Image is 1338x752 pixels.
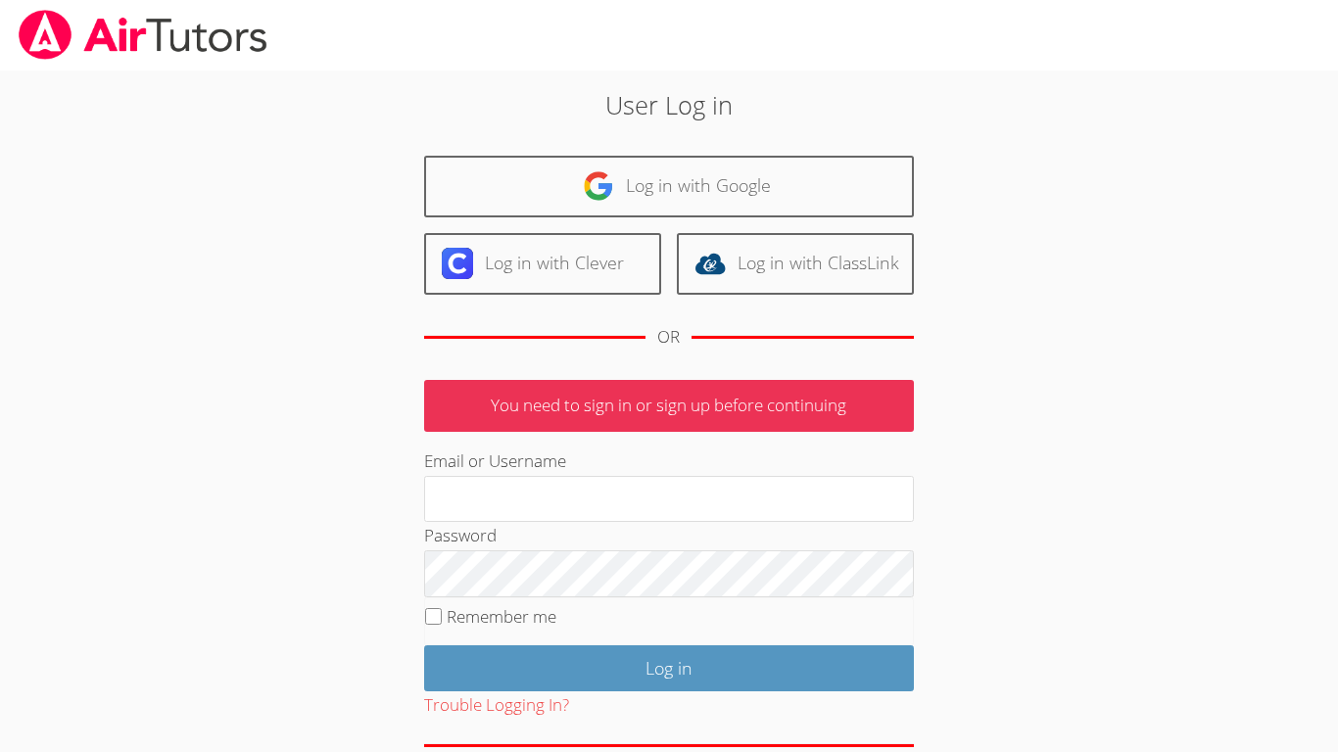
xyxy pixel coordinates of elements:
[424,691,569,720] button: Trouble Logging In?
[424,156,914,217] a: Log in with Google
[308,86,1030,123] h2: User Log in
[424,645,914,691] input: Log in
[694,248,726,279] img: classlink-logo-d6bb404cc1216ec64c9a2012d9dc4662098be43eaf13dc465df04b49fa7ab582.svg
[424,449,566,472] label: Email or Username
[424,524,497,546] label: Password
[677,233,914,295] a: Log in with ClassLink
[583,170,614,202] img: google-logo-50288ca7cdecda66e5e0955fdab243c47b7ad437acaf1139b6f446037453330a.svg
[17,10,269,60] img: airtutors_banner-c4298cdbf04f3fff15de1276eac7730deb9818008684d7c2e4769d2f7ddbe033.png
[424,233,661,295] a: Log in with Clever
[657,323,680,352] div: OR
[447,605,556,628] label: Remember me
[424,380,914,432] p: You need to sign in or sign up before continuing
[442,248,473,279] img: clever-logo-6eab21bc6e7a338710f1a6ff85c0baf02591cd810cc4098c63d3a4b26e2feb20.svg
